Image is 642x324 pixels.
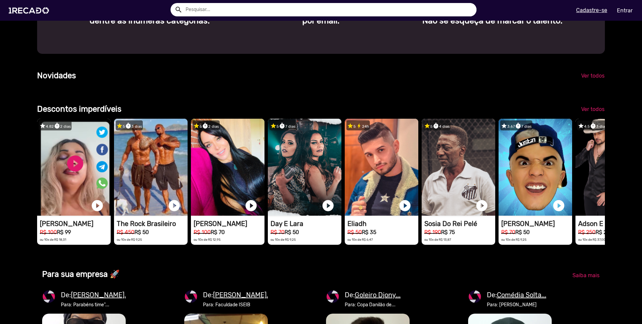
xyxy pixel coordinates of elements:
b: R$ 50 [515,229,530,235]
small: ou 10x de R$ 6,47 [347,238,373,241]
small: ou 10x de R$ 9,25 [271,238,296,241]
b: Para sua empresa 🚀 [42,269,120,279]
mat-card-title: De: [203,290,272,300]
b: Descontos imperdíveis [37,104,121,114]
h1: [PERSON_NAME] [40,220,111,228]
b: R$ 99 [57,229,71,235]
video: 1RECADO vídeos dedicados para fãs e empresas [268,119,341,216]
small: R$ 50 [347,229,362,235]
video: 1RECADO vídeos dedicados para fãs e empresas [422,119,495,216]
small: R$ 100 [194,229,211,235]
mat-card-title: De: [345,290,401,300]
mat-card-title: De: [487,290,546,300]
b: R$ 50 [134,229,149,235]
small: R$ 100 [40,229,57,235]
input: Pesquisar... [181,3,476,16]
small: R$ 450 [117,229,134,235]
b: R$ 200 [596,229,613,235]
mat-card-subtitle: Para: [PERSON_NAME] [487,301,546,308]
h1: The Rock Brasileiro [117,220,188,228]
a: play_circle_filled [321,199,335,212]
video: 1RECADO vídeos dedicados para fãs e empresas [37,119,111,216]
small: R$ 250 [578,229,596,235]
video: 1RECADO vídeos dedicados para fãs e empresas [191,119,264,216]
mat-card-subtitle: Para: Parabéns time"... [61,301,129,308]
small: ou 10x de R$ 9,25 [501,238,527,241]
h1: [PERSON_NAME] [194,220,264,228]
b: R$ 50 [285,229,299,235]
video: 1RECADO vídeos dedicados para fãs e empresas [499,119,572,216]
u: Goleiro Djony... [355,291,401,299]
button: Example home icon [172,3,184,15]
a: play_circle_filled [552,199,565,212]
mat-icon: Example home icon [175,6,183,14]
span: Ver todos [581,106,605,112]
small: ou 10x de R$ 9,25 [117,238,142,241]
span: Saiba mais [572,272,600,279]
video: 1RECADO vídeos dedicados para fãs e empresas [114,119,188,216]
small: R$ 190 [424,229,441,235]
a: play_circle_filled [475,199,489,212]
mat-card-subtitle: Para: Faculdade ISEIB [203,301,272,308]
a: play_circle_filled [91,199,104,212]
a: play_circle_filled [168,199,181,212]
small: ou 10x de R$ 13,87 [424,238,451,241]
h1: Day E Lara [271,220,341,228]
b: Novidades [37,71,76,80]
mat-card-subtitle: Para: Copa Danilão de... [345,301,401,308]
a: play_circle_filled [244,199,258,212]
h1: [PERSON_NAME] [501,220,572,228]
b: R$ 75 [441,229,455,235]
small: R$ 70 [501,229,515,235]
a: Entrar [613,5,637,16]
mat-card-title: De: [61,290,129,300]
u: [PERSON_NAME]... [213,291,272,299]
u: Comédia Solta... [497,291,546,299]
video: 1RECADO vídeos dedicados para fãs e empresas [345,119,418,216]
b: R$ 35 [362,229,376,235]
small: ou 10x de R$ 12,95 [194,238,221,241]
h1: Sosia Do Rei Pelé [424,220,495,228]
u: Cadastre-se [576,7,607,13]
span: Ver todos [581,73,605,79]
small: ou 10x de R$ 18,31 [40,238,66,241]
a: play_circle_filled [398,199,412,212]
u: [PERSON_NAME]... [71,291,129,299]
small: ou 10x de R$ 37,00 [578,238,605,241]
h1: Eliadh [347,220,418,228]
b: R$ 70 [211,229,225,235]
small: R$ 70 [271,229,285,235]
